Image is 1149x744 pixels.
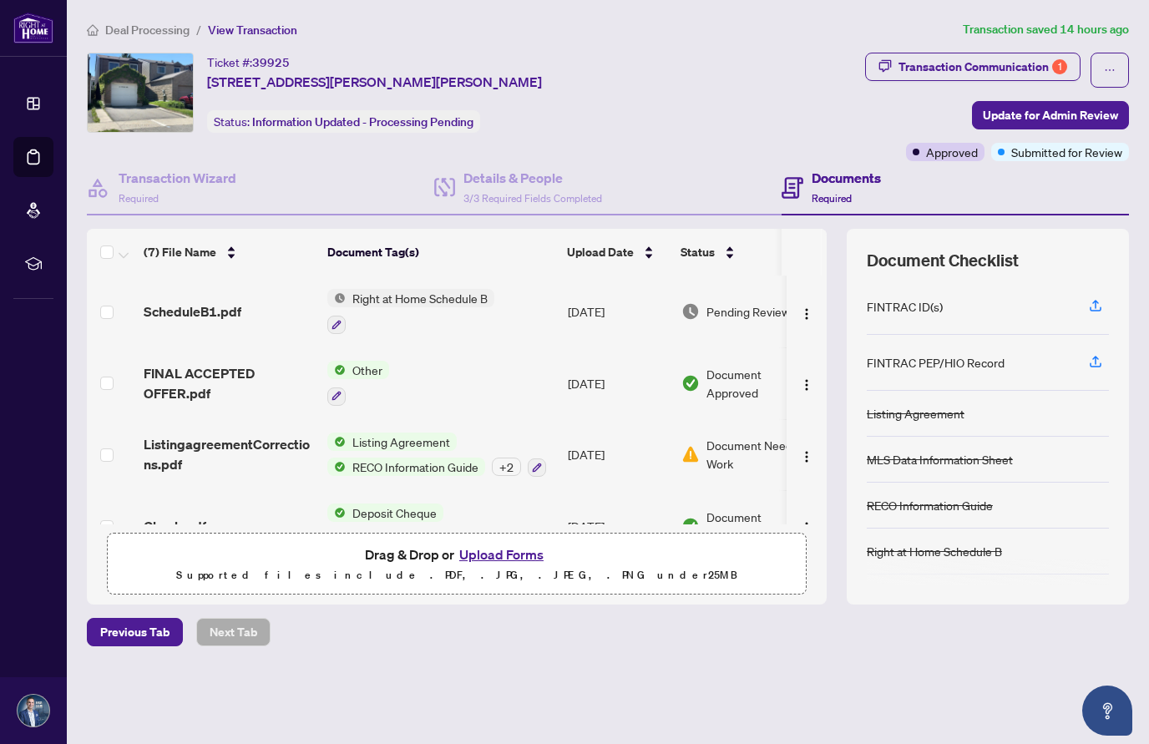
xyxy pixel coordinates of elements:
img: Document Status [681,517,700,535]
img: Status Icon [327,458,346,476]
button: Transaction Communication1 [865,53,1081,81]
span: Other [346,361,389,379]
span: Document Approved [706,365,810,402]
img: Logo [800,378,813,392]
span: 39925 [252,55,290,70]
button: Open asap [1082,686,1132,736]
span: Deal Processing [105,23,190,38]
div: Ticket #: [207,53,290,72]
div: FINTRAC ID(s) [867,297,943,316]
button: Logo [793,298,820,325]
span: View Transaction [208,23,297,38]
img: Document Status [681,374,700,392]
span: home [87,24,99,36]
span: ListingagreementCorrections.pdf [144,434,314,474]
img: Logo [800,307,813,321]
span: Deposit Cheque [346,504,443,522]
span: Listing Agreement [346,433,457,451]
th: Status [674,229,816,276]
button: Status IconOther [327,361,389,406]
img: Document Status [681,302,700,321]
img: Logo [800,450,813,463]
img: Status Icon [327,433,346,451]
div: 1 [1052,59,1067,74]
div: + 2 [492,458,521,476]
img: Document Status [681,445,700,463]
button: Next Tab [196,618,271,646]
article: Transaction saved 14 hours ago [963,20,1129,39]
div: FINTRAC PEP/HIO Record [867,353,1005,372]
th: (7) File Name [137,229,321,276]
button: Logo [793,513,820,539]
span: Submitted for Review [1011,143,1122,161]
h4: Documents [812,168,881,188]
img: Logo [800,521,813,534]
span: 3/3 Required Fields Completed [463,192,602,205]
span: Upload Date [567,243,634,261]
td: [DATE] [561,276,675,347]
div: Right at Home Schedule B [867,542,1002,560]
span: RECO Information Guide [346,458,485,476]
h4: Transaction Wizard [119,168,236,188]
span: Information Updated - Processing Pending [252,114,473,129]
button: Previous Tab [87,618,183,646]
span: Required [812,192,852,205]
div: Transaction Communication [898,53,1067,80]
span: Status [681,243,715,261]
li: / [196,20,201,39]
th: Upload Date [560,229,674,276]
div: Status: [207,110,480,133]
button: Update for Admin Review [972,101,1129,129]
button: Status IconListing AgreementStatus IconRECO Information Guide+2 [327,433,546,478]
button: Status IconRight at Home Schedule B [327,289,494,334]
span: [STREET_ADDRESS][PERSON_NAME][PERSON_NAME] [207,72,542,92]
p: Supported files include .PDF, .JPG, .JPEG, .PNG under 25 MB [118,565,796,585]
span: Document Needs Work [706,436,810,473]
th: Document Tag(s) [321,229,560,276]
span: Pending Review [706,302,790,321]
span: Required [119,192,159,205]
span: ellipsis [1104,64,1116,76]
button: Status IconDeposit Cheque [327,504,443,549]
div: Listing Agreement [867,404,964,423]
img: IMG-N12228193_1.jpg [88,53,193,132]
img: Status Icon [327,289,346,307]
img: Status Icon [327,361,346,379]
span: Drag & Drop or [365,544,549,565]
button: Logo [793,370,820,397]
h4: Details & People [463,168,602,188]
span: ScheduleB1.pdf [144,301,241,321]
div: MLS Data Information Sheet [867,450,1013,468]
span: Previous Tab [100,619,170,645]
div: RECO Information Guide [867,496,993,514]
td: [DATE] [561,347,675,419]
span: Right at Home Schedule B [346,289,494,307]
img: Profile Icon [18,695,49,726]
span: (7) File Name [144,243,216,261]
span: Document Approved [706,508,810,544]
button: Logo [793,441,820,468]
span: Update for Admin Review [983,102,1118,129]
span: FINAL ACCEPTED OFFER.pdf [144,363,314,403]
img: logo [13,13,53,43]
button: Upload Forms [454,544,549,565]
td: [DATE] [561,419,675,491]
span: Document Checklist [867,249,1019,272]
img: Status Icon [327,504,346,522]
span: Check.pdf [144,516,206,536]
td: [DATE] [561,490,675,562]
span: Approved [926,143,978,161]
span: Drag & Drop orUpload FormsSupported files include .PDF, .JPG, .JPEG, .PNG under25MB [108,534,806,595]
